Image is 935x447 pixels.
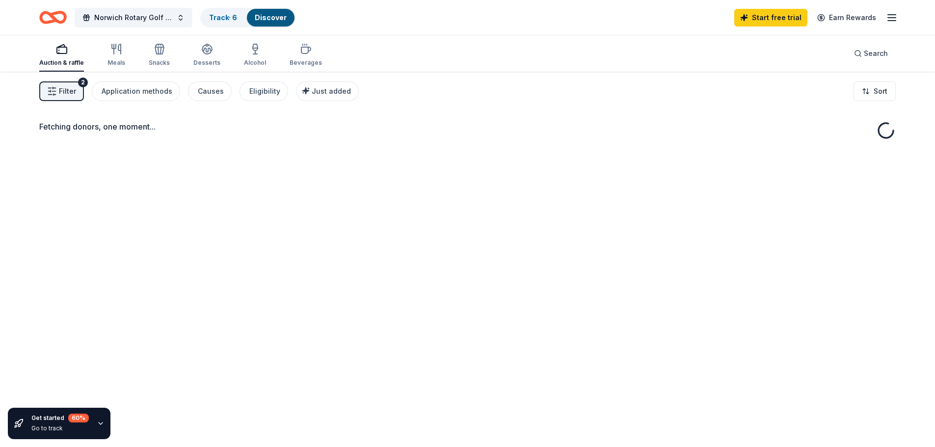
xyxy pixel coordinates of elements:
[92,81,180,101] button: Application methods
[846,44,896,63] button: Search
[198,85,224,97] div: Causes
[864,48,888,59] span: Search
[874,85,887,97] span: Sort
[240,81,288,101] button: Eligibility
[31,424,89,432] div: Go to track
[200,8,295,27] button: Track· 6Discover
[149,59,170,67] div: Snacks
[39,121,896,132] div: Fetching donors, one moment...
[854,81,896,101] button: Sort
[188,81,232,101] button: Causes
[255,13,287,22] a: Discover
[39,59,84,67] div: Auction & raffle
[75,8,192,27] button: Norwich Rotary Golf Touranment
[149,39,170,72] button: Snacks
[39,6,67,29] a: Home
[94,12,173,24] span: Norwich Rotary Golf Touranment
[59,85,76,97] span: Filter
[193,39,220,72] button: Desserts
[249,85,280,97] div: Eligibility
[296,81,359,101] button: Just added
[244,59,266,67] div: Alcohol
[209,13,237,22] a: Track· 6
[107,39,125,72] button: Meals
[102,85,172,97] div: Application methods
[107,59,125,67] div: Meals
[290,39,322,72] button: Beverages
[78,78,88,87] div: 2
[290,59,322,67] div: Beverages
[734,9,807,26] a: Start free trial
[193,59,220,67] div: Desserts
[244,39,266,72] button: Alcohol
[39,39,84,72] button: Auction & raffle
[68,414,89,422] div: 60 %
[39,81,84,101] button: Filter2
[312,87,351,95] span: Just added
[31,414,89,422] div: Get started
[811,9,882,26] a: Earn Rewards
